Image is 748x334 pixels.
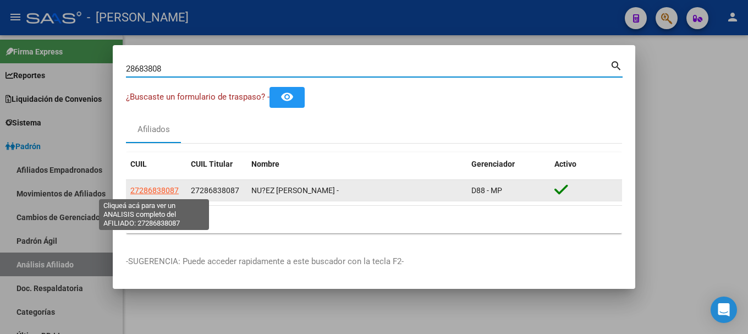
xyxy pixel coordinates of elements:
datatable-header-cell: CUIL Titular [186,152,247,176]
span: 27286838087 [191,186,239,195]
div: Open Intercom Messenger [711,297,737,323]
span: ¿Buscaste un formulario de traspaso? - [126,92,269,102]
datatable-header-cell: Nombre [247,152,467,176]
span: Nombre [251,160,279,168]
datatable-header-cell: CUIL [126,152,186,176]
datatable-header-cell: Activo [550,152,622,176]
mat-icon: search [610,58,623,72]
span: 27286838087 [130,186,179,195]
div: Afiliados [137,123,170,136]
div: NU?EZ [PERSON_NAME] - [251,184,463,197]
span: D88 - MP [471,186,502,195]
span: Activo [554,160,576,168]
mat-icon: remove_red_eye [280,90,294,103]
span: CUIL [130,160,147,168]
p: -SUGERENCIA: Puede acceder rapidamente a este buscador con la tecla F2- [126,255,622,268]
div: 1 total [126,206,622,233]
span: CUIL Titular [191,160,233,168]
datatable-header-cell: Gerenciador [467,152,550,176]
span: Gerenciador [471,160,515,168]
